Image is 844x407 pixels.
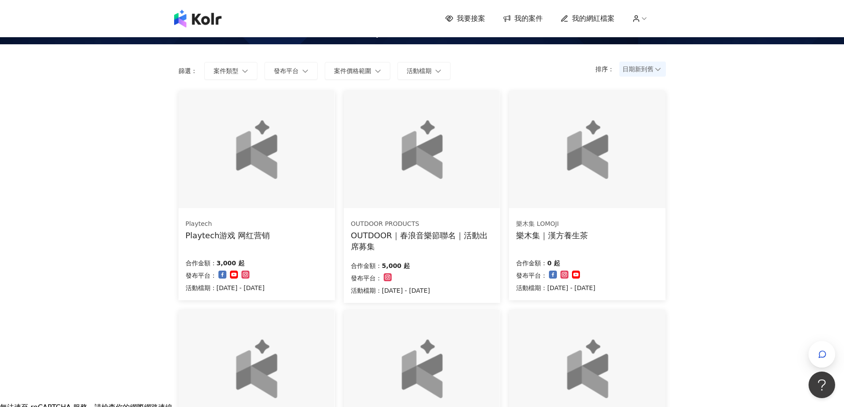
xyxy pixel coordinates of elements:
iframe: Help Scout Beacon - Open [809,372,835,398]
p: 排序： [595,66,619,73]
p: 發布平台： [351,273,382,283]
p: 篩選： [179,67,197,74]
span: 我的網紅檔案 [572,14,615,23]
img: logo [383,120,461,179]
p: 3,000 起 [217,258,245,268]
div: 樂木集｜漢方養生茶 [516,230,588,241]
span: 日期新到舊 [622,62,663,76]
p: 活動檔期：[DATE] - [DATE] [516,283,595,293]
div: OUTDOOR PRODUCTS [351,220,493,229]
a: 我的案件 [503,14,543,23]
button: 活動檔期 [397,62,451,80]
span: 案件價格範圍 [334,67,371,74]
div: OUTDOOR｜春浪音樂節聯名｜活動出席募集 [351,230,493,252]
img: logo [548,120,626,179]
img: logo [174,10,222,27]
img: logo [548,339,626,398]
p: 合作金額： [351,260,382,271]
p: 合作金額： [516,258,547,268]
span: 活動檔期 [407,67,432,74]
a: 我要接案 [445,14,485,23]
p: 5,000 起 [382,260,410,271]
button: 案件類型 [204,62,257,80]
div: 樂木集 LOMOJI [516,220,588,229]
div: Playtech [186,220,270,229]
p: 活動檔期：[DATE] - [DATE] [186,283,265,293]
p: 0 起 [547,258,560,268]
a: 我的網紅檔案 [560,14,615,23]
p: 發布平台： [186,270,217,281]
button: 案件價格範圍 [325,62,390,80]
span: 案件類型 [214,67,238,74]
p: 發布平台： [516,270,547,281]
img: logo [383,339,461,398]
span: 發布平台 [274,67,299,74]
img: logo [218,339,296,398]
span: 我要接案 [457,14,485,23]
button: 發布平台 [264,62,318,80]
div: Playtech游戏 网红营销 [186,230,270,241]
span: 我的案件 [514,14,543,23]
img: logo [218,120,296,179]
p: 合作金額： [186,258,217,268]
p: 活動檔期：[DATE] - [DATE] [351,285,430,296]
